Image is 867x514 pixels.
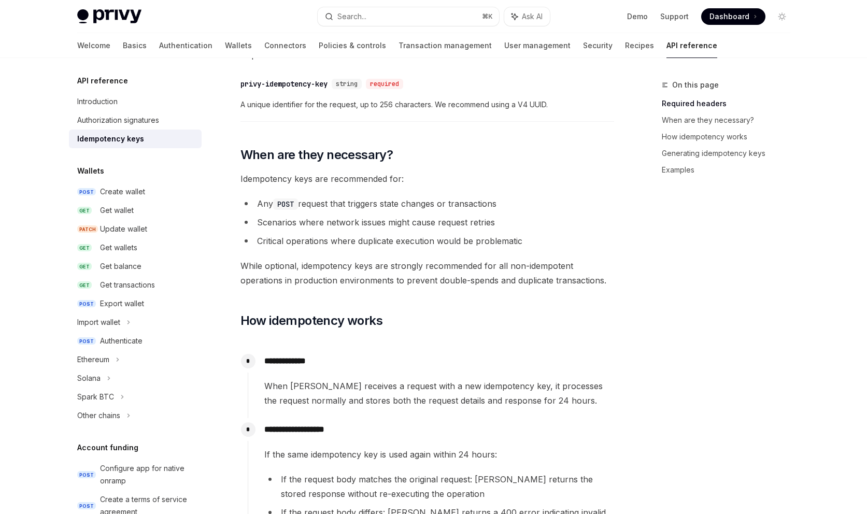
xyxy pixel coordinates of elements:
span: POST [77,502,96,510]
a: POSTCreate wallet [69,182,202,201]
a: Recipes [625,33,654,58]
a: POSTConfigure app for native onramp [69,459,202,490]
a: POSTExport wallet [69,294,202,313]
a: Welcome [77,33,110,58]
li: Any request that triggers state changes or transactions [240,196,614,211]
span: If the same idempotency key is used again within 24 hours: [264,447,614,462]
div: Configure app for native onramp [100,462,195,487]
a: Generating idempotency keys [662,145,799,162]
span: POST [77,337,96,345]
a: Connectors [264,33,306,58]
a: GETGet wallet [69,201,202,220]
a: Dashboard [701,8,765,25]
span: Ask AI [522,11,543,22]
a: Required headers [662,95,799,112]
span: POST [77,471,96,479]
li: If the request body matches the original request: [PERSON_NAME] returns the stored response witho... [264,472,614,501]
span: GET [77,281,92,289]
span: GET [77,263,92,270]
span: POST [77,300,96,308]
span: Dashboard [709,11,749,22]
div: Idempotency keys [77,133,144,145]
a: PATCHUpdate wallet [69,220,202,238]
a: Introduction [69,92,202,111]
div: Import wallet [77,316,120,329]
a: Security [583,33,613,58]
span: PATCH [77,225,98,233]
div: required [366,79,403,89]
span: GET [77,207,92,215]
code: POST [273,198,298,210]
img: light logo [77,9,141,24]
div: privy-idempotency-key [240,79,328,89]
div: Update wallet [100,223,147,235]
a: API reference [666,33,717,58]
div: Get transactions [100,279,155,291]
li: Critical operations where duplicate execution would be problematic [240,234,614,248]
span: string [336,80,358,88]
h5: API reference [77,75,128,87]
div: Solana [77,372,101,384]
span: When are they necessary? [240,147,393,163]
h5: Wallets [77,165,104,177]
div: Get balance [100,260,141,273]
span: GET [77,244,92,252]
a: Support [660,11,689,22]
div: Spark BTC [77,391,114,403]
a: When are they necessary? [662,112,799,128]
li: Scenarios where network issues might cause request retries [240,215,614,230]
span: While optional, idempotency keys are strongly recommended for all non-idempotent operations in pr... [240,259,614,288]
span: POST [77,188,96,196]
div: Authorization signatures [77,114,159,126]
span: ⌘ K [482,12,493,21]
a: Authentication [159,33,212,58]
div: Search... [337,10,366,23]
a: Idempotency keys [69,130,202,148]
div: Ethereum [77,353,109,366]
div: Authenticate [100,335,143,347]
div: Introduction [77,95,118,108]
span: Idempotency keys are recommended for: [240,172,614,186]
div: Other chains [77,409,120,422]
a: Transaction management [399,33,492,58]
span: A unique identifier for the request, up to 256 characters. We recommend using a V4 UUID. [240,98,614,111]
div: Export wallet [100,297,144,310]
a: User management [504,33,571,58]
div: Create wallet [100,185,145,198]
a: Wallets [225,33,252,58]
span: How idempotency works [240,312,382,329]
span: On this page [672,79,719,91]
h5: Account funding [77,441,138,454]
a: GETGet wallets [69,238,202,257]
a: How idempotency works [662,128,799,145]
a: POSTAuthenticate [69,332,202,350]
div: Get wallet [100,204,134,217]
a: Examples [662,162,799,178]
button: Toggle dark mode [774,8,790,25]
span: When [PERSON_NAME] receives a request with a new idempotency key, it processes the request normal... [264,379,614,408]
a: GETGet transactions [69,276,202,294]
div: Get wallets [100,241,137,254]
a: GETGet balance [69,257,202,276]
a: Basics [123,33,147,58]
a: Demo [627,11,648,22]
button: Search...⌘K [318,7,499,26]
button: Ask AI [504,7,550,26]
a: Authorization signatures [69,111,202,130]
a: Policies & controls [319,33,386,58]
